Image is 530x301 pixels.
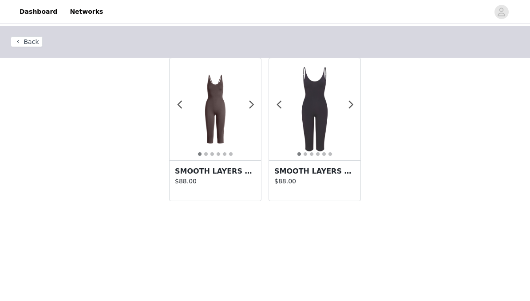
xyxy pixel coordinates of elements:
[11,36,43,47] button: Back
[297,152,301,156] button: 1
[198,152,202,156] button: 1
[64,2,108,22] a: Networks
[274,177,355,186] p: $88.00
[274,166,355,177] h3: SMOOTH LAYERS CAPRI CATSUIT | GRAPHITE
[229,152,233,156] button: 6
[322,152,326,156] button: 5
[170,63,261,155] img: SMOOTH LAYERS CAPRI CATSUIT | RAISIN FLAT ON A WHITE BACKGROUND | FLT
[269,63,360,155] img: SMOOTH LOUNGE CAPRI CATSUIT | GRAPHITE FLAT ON A WHITE BACKGROUND | FLT | FLT
[210,152,214,156] button: 3
[222,152,227,156] button: 5
[328,152,332,156] button: 6
[309,152,314,156] button: 3
[316,152,320,156] button: 4
[303,152,308,156] button: 2
[14,2,63,22] a: Dashboard
[204,152,208,156] button: 2
[175,177,256,186] p: $88.00
[497,5,506,19] div: avatar
[216,152,221,156] button: 4
[175,166,256,177] h3: SMOOTH LAYERS CAPRI CATSUIT | RAISIN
